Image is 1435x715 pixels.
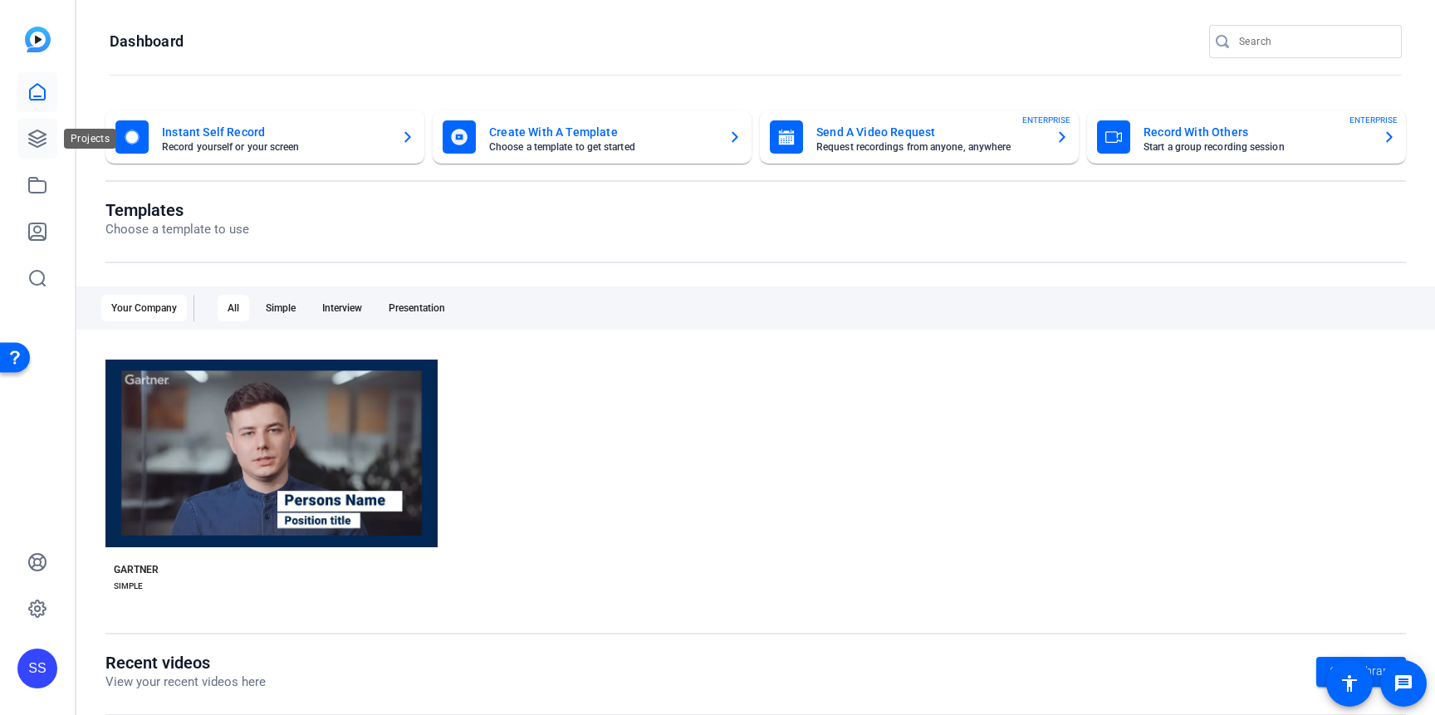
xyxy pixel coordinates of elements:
[1339,673,1359,693] mat-icon: accessibility
[64,129,116,149] div: Projects
[1022,114,1070,126] span: ENTERPRISE
[433,110,752,164] button: Create With A TemplateChoose a template to get started
[816,142,1042,152] mat-card-subtitle: Request recordings from anyone, anywhere
[1239,32,1388,51] input: Search
[114,580,143,593] div: SIMPLE
[379,295,455,321] div: Presentation
[1144,122,1369,142] mat-card-title: Record With Others
[816,122,1042,142] mat-card-title: Send A Video Request
[105,220,249,239] p: Choose a template to use
[162,142,388,152] mat-card-subtitle: Record yourself or your screen
[105,653,266,673] h1: Recent videos
[105,200,249,220] h1: Templates
[25,27,51,52] img: blue-gradient.svg
[218,295,249,321] div: All
[110,32,184,51] h1: Dashboard
[760,110,1079,164] button: Send A Video RequestRequest recordings from anyone, anywhereENTERPRISE
[105,673,266,692] p: View your recent videos here
[489,142,715,152] mat-card-subtitle: Choose a template to get started
[114,563,159,576] div: GARTNER
[489,122,715,142] mat-card-title: Create With A Template
[256,295,306,321] div: Simple
[101,295,187,321] div: Your Company
[1393,673,1413,693] mat-icon: message
[1349,114,1398,126] span: ENTERPRISE
[1144,142,1369,152] mat-card-subtitle: Start a group recording session
[1316,657,1406,687] a: Go to library
[312,295,372,321] div: Interview
[1087,110,1406,164] button: Record With OthersStart a group recording sessionENTERPRISE
[162,122,388,142] mat-card-title: Instant Self Record
[105,110,424,164] button: Instant Self RecordRecord yourself or your screen
[17,649,57,688] div: SS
